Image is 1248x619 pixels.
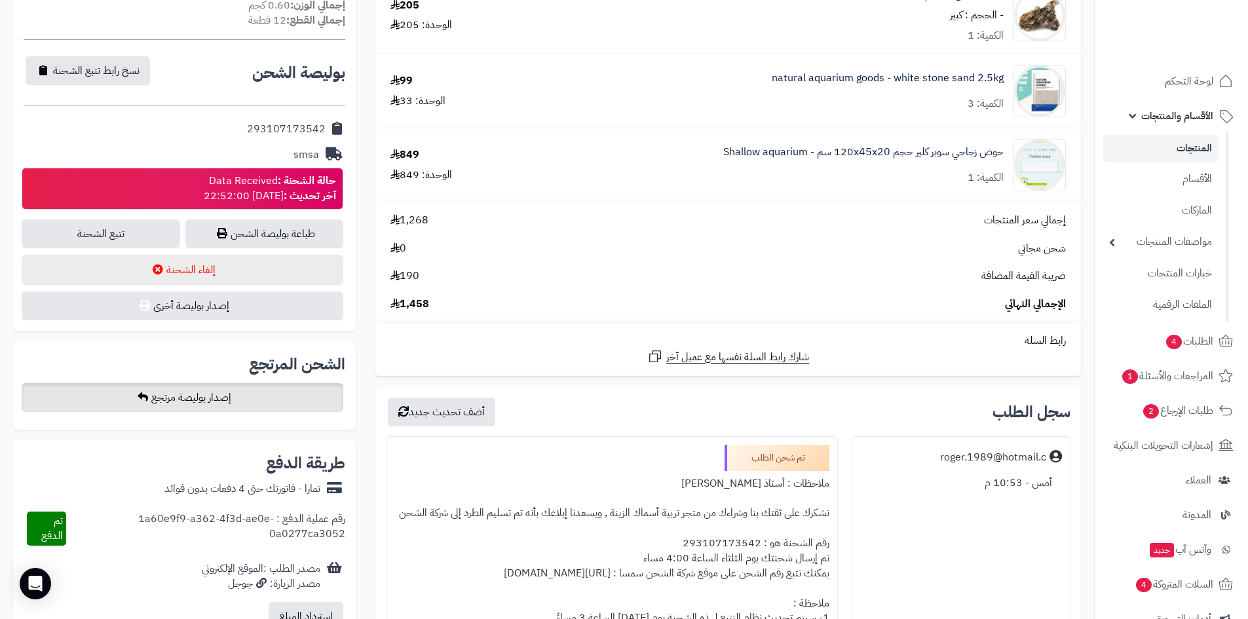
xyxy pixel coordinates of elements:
[860,470,1062,496] div: أمس - 10:53 م
[1103,291,1219,319] a: الملفات الرقمية
[390,269,419,284] span: 190
[666,350,809,365] span: شارك رابط السلة نفسها مع عميل آخر
[725,445,829,471] div: تم شحن الطلب
[1103,228,1219,256] a: مواصفات المنتجات
[390,147,419,162] div: 849
[1103,534,1240,565] a: وآتس آبجديد
[202,576,320,591] div: مصدر الزيارة: جوجل
[249,356,345,372] h2: الشحن المرتجع
[278,173,336,189] strong: حالة الشحنة :
[1159,31,1236,58] img: logo-2.png
[984,213,1066,228] span: إجمالي سعر المنتجات
[1165,72,1213,90] span: لوحة التحكم
[1103,464,1240,496] a: العملاء
[66,512,345,546] div: رقم عملية الدفع : 1a60e9f9-a362-4f3d-ae0e-0a0277ca3052
[1103,259,1219,288] a: خيارات المنتجات
[1186,471,1211,489] span: العملاء
[1135,575,1213,593] span: السلات المتروكة
[20,568,51,599] div: Open Intercom Messenger
[968,170,1004,185] div: الكمية: 1
[388,398,495,426] button: أضف تحديث جديد
[247,122,326,137] div: 293107173542
[1103,66,1240,97] a: لوحة التحكم
[1142,402,1213,420] span: طلبات الإرجاع
[1103,430,1240,461] a: إشعارات التحويلات البنكية
[1141,107,1213,125] span: الأقسام والمنتجات
[968,28,1004,43] div: الكمية: 1
[390,241,406,256] span: 0
[41,513,63,544] span: تم الدفع
[940,450,1046,465] div: roger.1989@hotmail.c
[993,404,1070,420] h3: سجل الطلب
[202,561,320,591] div: مصدر الطلب :الموقع الإلكتروني
[390,297,429,312] span: 1,458
[53,63,140,79] span: نسخ رابط تتبع الشحنة
[1103,135,1219,162] a: المنتجات
[1103,395,1240,426] a: طلبات الإرجاع2
[390,73,413,88] div: 99
[248,12,345,28] small: 12 قطعة
[22,219,180,248] a: تتبع الشحنة
[284,188,336,204] strong: آخر تحديث :
[647,348,809,365] a: شارك رابط السلة نفسها مع عميل آخر
[1103,499,1240,531] a: المدونة
[1103,360,1240,392] a: المراجعات والأسئلة1
[1114,436,1213,455] span: إشعارات التحويلات البنكية
[204,174,336,204] div: Data Received [DATE] 22:52:00
[1018,241,1066,256] span: شحن مجاني
[1121,367,1213,385] span: المراجعات والأسئلة
[1103,326,1240,357] a: الطلبات4
[266,455,345,471] h2: طريقة الدفع
[381,333,1076,348] div: رابط السلة
[981,269,1066,284] span: ضريبة القيمة المضافة
[1103,569,1240,600] a: السلات المتروكة4
[390,18,452,33] div: الوحدة: 205
[968,96,1004,111] div: الكمية: 3
[185,219,344,248] a: طباعة بوليصة الشحن
[26,56,150,85] button: نسخ رابط تتبع الشحنة
[1103,165,1219,193] a: الأقسام
[1166,334,1182,348] span: 4
[1014,139,1065,191] img: 1748998827-1718279284-1638561414-150x50x50cm-2000x20003333332233333339999999-2000x2000fffff-90x90...
[390,94,445,109] div: الوحدة: 33
[1014,65,1065,117] img: 1748847776-Untitled-1-Reco43tvered-90x90.jpg
[772,71,1004,86] a: natural aquarium goods - white stone sand 2.5kg
[1165,332,1213,350] span: الطلبات
[1122,369,1138,383] span: 1
[723,145,1004,160] a: حوض زجاجي سوبر كلير حجم 120x45x20 سم - Shallow aquarium
[950,7,1004,23] small: - الحجم : كبير
[164,481,320,497] div: تمارا - فاتورتك حتى 4 دفعات بدون فوائد
[1136,577,1152,591] span: 4
[286,12,345,28] strong: إجمالي القطع:
[22,255,343,285] button: إلغاء الشحنة
[390,213,428,228] span: 1,268
[1150,543,1174,557] span: جديد
[293,147,319,162] div: smsa
[22,383,343,412] button: إصدار بوليصة مرتجع
[390,168,452,183] div: الوحدة: 849
[1182,506,1211,524] span: المدونة
[1005,297,1066,312] span: الإجمالي النهائي
[22,291,343,320] button: إصدار بوليصة أخرى
[252,65,345,81] h2: بوليصة الشحن
[1143,403,1159,418] span: 2
[1148,540,1211,559] span: وآتس آب
[1103,197,1219,225] a: الماركات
